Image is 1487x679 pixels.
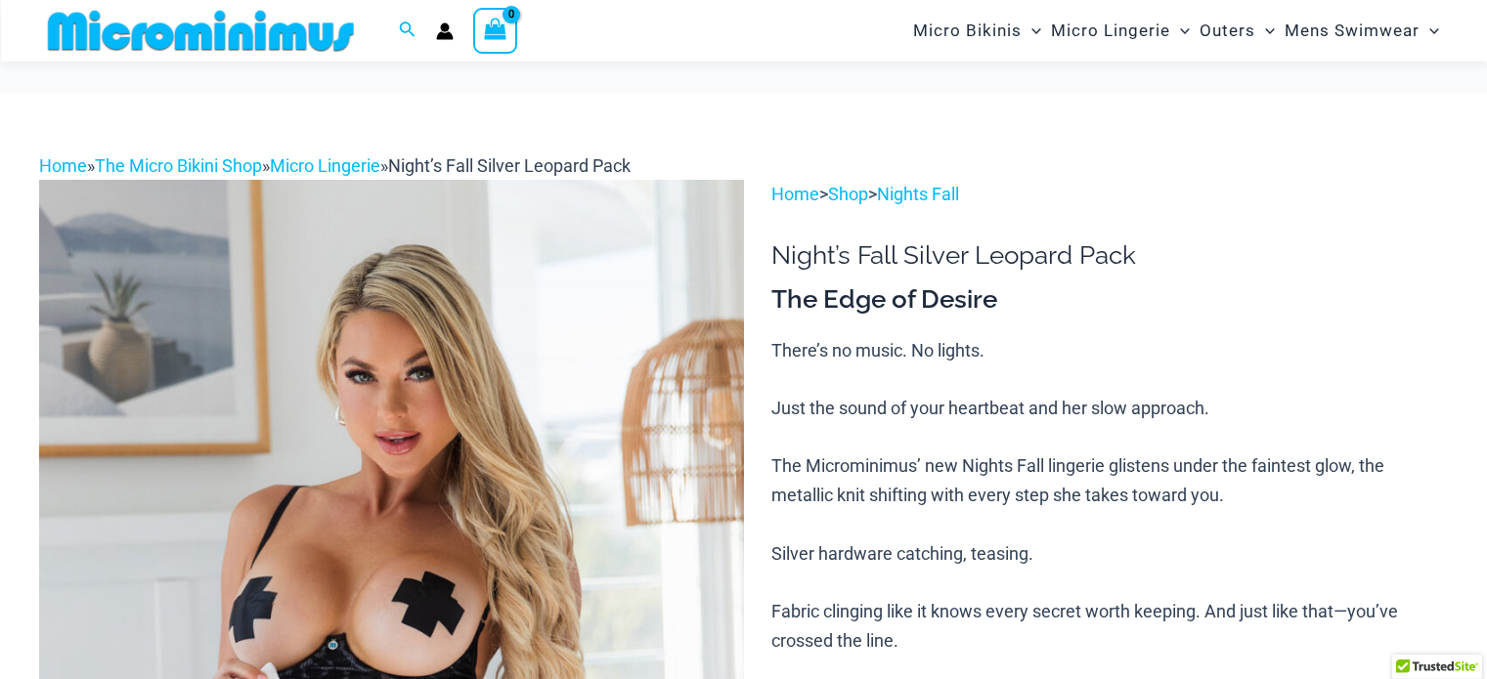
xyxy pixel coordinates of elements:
[905,3,1448,59] nav: Site Navigation
[399,19,416,43] a: Search icon link
[1195,6,1280,56] a: OutersMenu ToggleMenu Toggle
[771,283,1448,317] h3: The Edge of Desire
[1255,6,1275,56] span: Menu Toggle
[95,155,262,176] a: The Micro Bikini Shop
[1200,6,1255,56] span: Outers
[1280,6,1444,56] a: Mens SwimwearMenu ToggleMenu Toggle
[908,6,1046,56] a: Micro BikinisMenu ToggleMenu Toggle
[771,240,1448,271] h1: Night’s Fall Silver Leopard Pack
[877,184,959,204] a: Nights Fall
[828,184,868,204] a: Shop
[1046,6,1195,56] a: Micro LingerieMenu ToggleMenu Toggle
[1420,6,1439,56] span: Menu Toggle
[771,180,1448,209] p: > >
[1051,6,1170,56] span: Micro Lingerie
[388,155,631,176] span: Night’s Fall Silver Leopard Pack
[771,184,819,204] a: Home
[39,155,87,176] a: Home
[473,8,518,53] a: View Shopping Cart, empty
[270,155,380,176] a: Micro Lingerie
[1022,6,1041,56] span: Menu Toggle
[40,9,362,53] img: MM SHOP LOGO FLAT
[1285,6,1420,56] span: Mens Swimwear
[1170,6,1190,56] span: Menu Toggle
[436,22,454,40] a: Account icon link
[39,155,631,176] span: » » »
[913,6,1022,56] span: Micro Bikinis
